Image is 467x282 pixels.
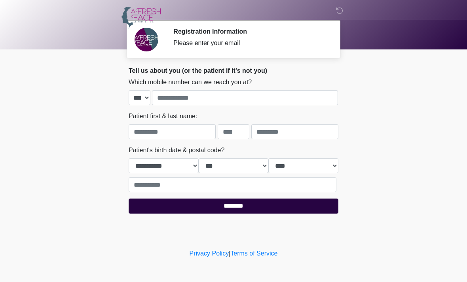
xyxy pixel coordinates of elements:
[230,250,277,257] a: Terms of Service
[190,250,229,257] a: Privacy Policy
[129,67,338,74] h2: Tell us about you (or the patient if it's not you)
[129,78,252,87] label: Which mobile number can we reach you at?
[129,112,197,121] label: Patient first & last name:
[229,250,230,257] a: |
[129,146,224,155] label: Patient's birth date & postal code?
[173,38,327,48] div: Please enter your email
[121,6,161,30] img: A Fresh Face Aesthetics Inc Logo
[135,28,158,51] img: Agent Avatar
